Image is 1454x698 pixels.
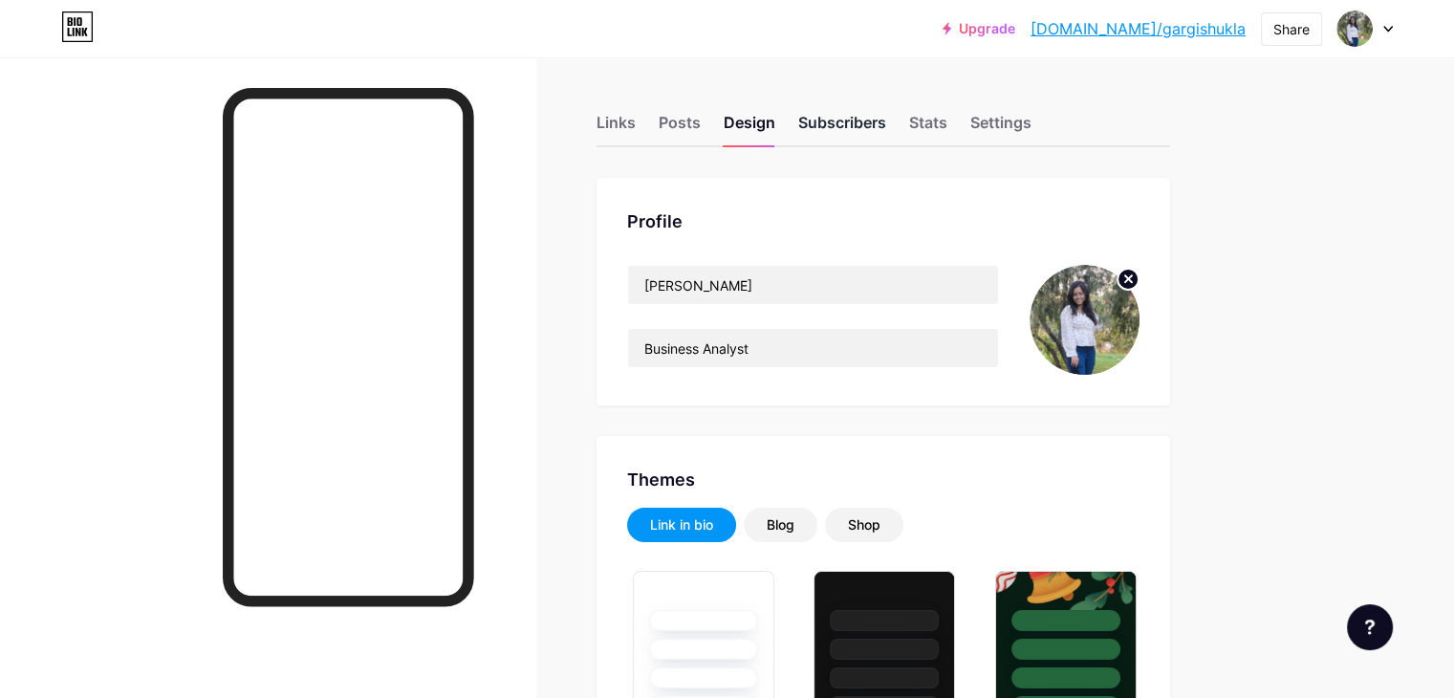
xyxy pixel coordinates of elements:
div: Settings [970,111,1031,145]
div: Posts [659,111,701,145]
div: Subscribers [798,111,886,145]
div: Profile [627,208,1139,234]
input: Bio [628,329,998,367]
img: Gargi Shukla [1336,11,1373,47]
a: [DOMAIN_NAME]/gargishukla [1031,17,1246,40]
div: Blog [767,515,794,534]
div: Links [597,111,636,145]
div: Link in bio [650,515,713,534]
div: Share [1273,19,1310,39]
iframe: To enrich screen reader interactions, please activate Accessibility in Grammarly extension settings [234,98,464,596]
img: Gargi Shukla [1030,265,1139,375]
div: Themes [627,467,1139,492]
div: Stats [909,111,947,145]
input: Name [628,266,998,304]
a: Upgrade [943,21,1015,36]
div: Shop [848,515,880,534]
div: Design [724,111,775,145]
